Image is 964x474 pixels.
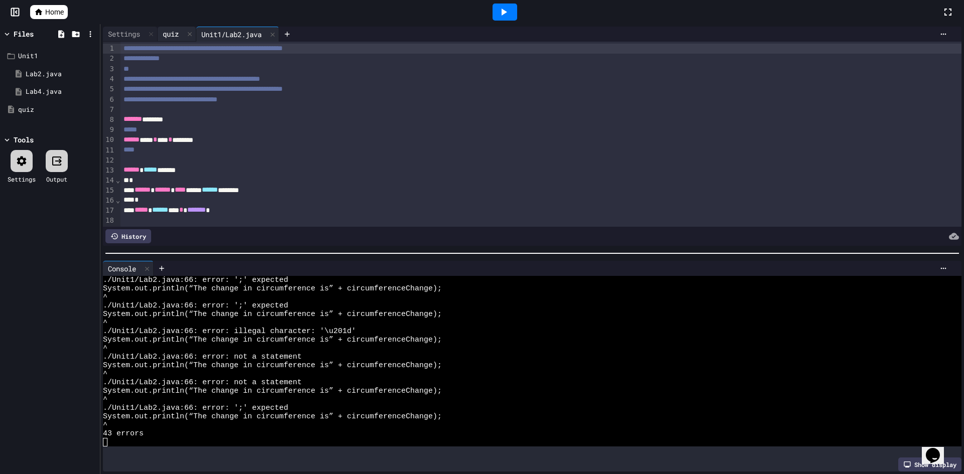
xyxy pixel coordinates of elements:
[18,105,96,115] div: quiz
[103,361,442,370] span: System.out.println(“The change in circumference is” + circumferenceChange);
[103,429,144,438] span: 43 errors
[103,64,115,74] div: 3
[922,434,954,464] iframe: chat widget
[103,276,288,284] span: ./Unit1/Lab2.java:66: error: ';' expected
[103,327,356,336] span: ./Unit1/Lab2.java:66: error: illegal character: '\u201d'
[103,95,115,105] div: 6
[26,87,96,97] div: Lab4.java
[103,226,115,236] div: 19
[103,353,302,361] span: ./Unit1/Lab2.java:66: error: not a statement
[14,134,34,145] div: Tools
[898,457,961,471] div: Show display
[103,54,115,64] div: 2
[46,175,67,184] div: Output
[105,229,151,243] div: History
[103,74,115,84] div: 4
[103,105,115,115] div: 7
[103,206,115,216] div: 17
[103,404,288,412] span: ./Unit1/Lab2.java:66: error: ';' expected
[103,135,115,145] div: 10
[14,29,34,39] div: Files
[103,395,107,404] span: ^
[103,387,442,395] span: System.out.println(“The change in circumference is” + circumferenceChange);
[103,115,115,125] div: 8
[103,378,302,387] span: ./Unit1/Lab2.java:66: error: not a statement
[8,175,36,184] div: Settings
[103,166,115,176] div: 13
[115,196,120,204] span: Fold line
[103,319,107,327] span: ^
[115,176,120,184] span: Fold line
[196,29,267,40] div: Unit1/Lab2.java
[45,7,64,17] span: Home
[18,51,96,61] div: Unit1
[158,27,196,42] div: quiz
[103,263,141,274] div: Console
[196,27,279,42] div: Unit1/Lab2.java
[30,5,68,19] a: Home
[158,29,184,39] div: quiz
[103,155,115,166] div: 12
[103,196,115,206] div: 16
[103,145,115,155] div: 11
[103,284,442,293] span: System.out.println(“The change in circumference is” + circumferenceChange);
[103,29,145,39] div: Settings
[103,370,107,378] span: ^
[103,27,158,42] div: Settings
[103,336,442,344] span: System.out.println(“The change in circumference is” + circumferenceChange);
[103,301,288,310] span: ./Unit1/Lab2.java:66: error: ';' expected
[103,310,442,319] span: System.out.println(“The change in circumference is” + circumferenceChange);
[103,125,115,135] div: 9
[103,412,442,421] span: System.out.println(“The change in circumference is” + circumferenceChange);
[103,421,107,429] span: ^
[103,344,107,353] span: ^
[103,186,115,196] div: 15
[103,261,154,276] div: Console
[103,84,115,94] div: 5
[103,216,115,226] div: 18
[26,69,96,79] div: Lab2.java
[103,176,115,186] div: 14
[103,293,107,301] span: ^
[103,44,115,54] div: 1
